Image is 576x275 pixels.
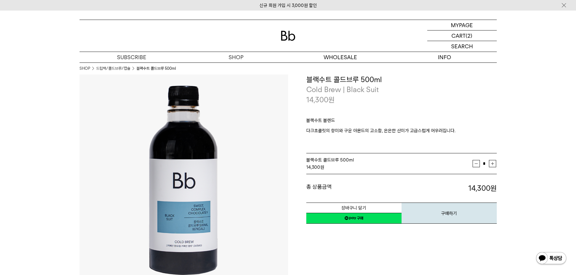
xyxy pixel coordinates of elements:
[306,127,497,142] p: 다크초콜릿의 향미와 구운 아몬드의 고소함, 은은한 산미가 고급스럽게 어우러집니다.
[451,30,466,41] p: CART
[306,85,497,95] p: Cold Brew | Black Suit
[306,213,402,224] a: 새창
[259,3,317,8] a: 신규 회원 가입 시 3,000원 할인
[136,66,176,72] li: 블랙수트 콜드브루 500ml
[489,160,496,167] button: 증가
[80,66,90,72] a: SHOP
[306,164,473,171] div: 원
[535,251,567,266] img: 카카오톡 채널 1:1 채팅 버튼
[96,66,130,72] a: 드립백/콜드브루/캡슐
[306,95,335,105] p: 14,300
[328,95,335,104] span: 원
[306,165,320,170] strong: 14,300
[451,41,473,52] p: SEARCH
[402,203,497,224] button: 구매하기
[306,203,402,213] button: 장바구니 담기
[451,20,473,30] p: MYPAGE
[490,184,497,193] b: 원
[306,117,497,127] p: 블랙수트 블렌드
[281,31,295,41] img: 로고
[306,75,497,85] h3: 블랙수트 콜드브루 500ml
[306,183,402,193] dt: 총 상품금액
[80,52,184,62] a: SUBSCRIBE
[473,160,480,167] button: 감소
[427,20,497,30] a: MYPAGE
[184,52,288,62] a: SHOP
[427,30,497,41] a: CART (2)
[392,52,497,62] p: INFO
[468,184,497,193] strong: 14,300
[288,52,392,62] p: WHOLESALE
[306,157,354,163] span: 블랙수트 콜드브루 500ml
[466,30,472,41] p: (2)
